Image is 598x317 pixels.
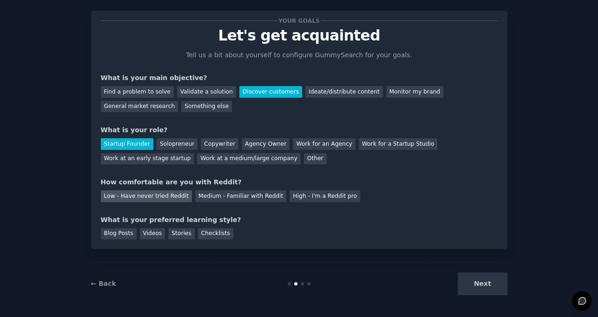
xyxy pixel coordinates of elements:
div: Videos [140,228,165,240]
div: Stories [168,228,194,240]
div: What is your role? [101,125,498,135]
div: Checklists [198,228,233,240]
div: Other [304,153,327,165]
div: Medium - Familiar with Reddit [195,190,286,202]
div: Solopreneur [157,138,197,150]
div: Agency Owner [242,138,289,150]
span: Your goals [277,16,322,26]
div: How comfortable are you with Reddit? [101,177,498,187]
div: Blog Posts [101,228,137,240]
div: Work at a medium/large company [197,153,300,165]
div: General market research [101,101,178,113]
div: Validate a solution [177,86,236,98]
div: Work for a Startup Studio [359,138,437,150]
div: What is your preferred learning style? [101,215,498,225]
div: Low - Have never tried Reddit [101,190,192,202]
div: Copywriter [201,138,238,150]
div: What is your main objective? [101,73,498,83]
div: Startup Founder [101,138,153,150]
div: Discover customers [239,86,302,98]
p: Tell us a bit about yourself to configure GummySearch for your goals. [182,50,416,60]
div: Work at an early stage startup [101,153,194,165]
div: Work for an Agency [293,138,355,150]
div: Something else [181,101,232,113]
div: Monitor my brand [386,86,443,98]
a: ← Back [91,280,116,287]
div: Ideate/distribute content [305,86,382,98]
div: High - I'm a Reddit pro [289,190,360,202]
p: Let's get acquainted [101,27,498,44]
div: Find a problem to solve [101,86,174,98]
